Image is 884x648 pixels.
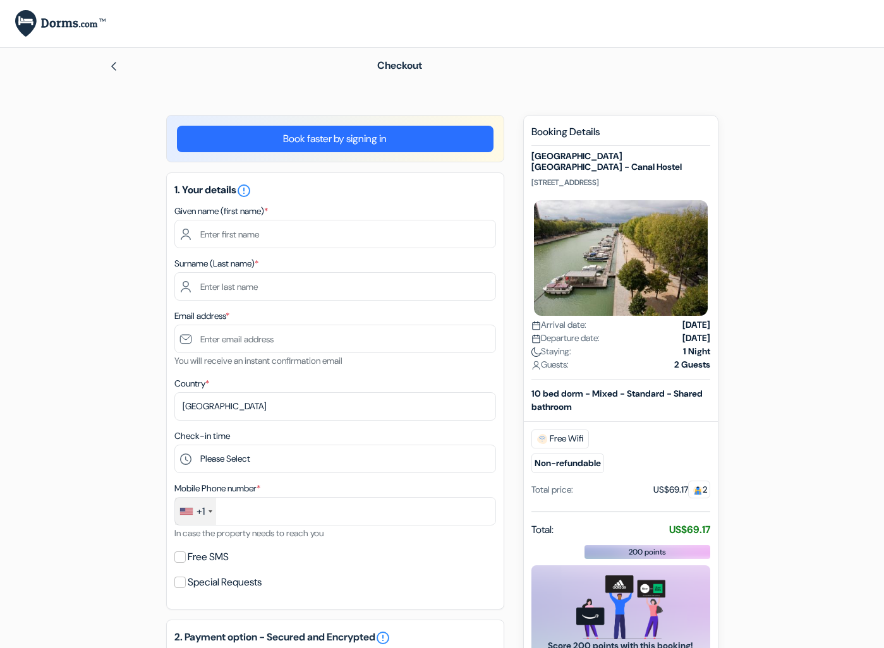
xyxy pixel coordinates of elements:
input: Enter last name [174,272,496,301]
a: error_outline [236,183,251,196]
img: calendar.svg [531,321,541,330]
label: Surname (Last name) [174,257,258,270]
span: Departure date: [531,332,600,345]
small: Non-refundable [531,453,604,473]
b: 10 bed dorm - Mixed - Standard - Shared bathroom [531,388,703,412]
span: 200 points [629,546,666,558]
strong: [DATE] [682,318,710,332]
label: Mobile Phone number [174,482,260,495]
label: Special Requests [188,573,262,591]
a: Book faster by signing in [177,126,493,152]
span: Total: [531,522,554,537]
span: Guests: [531,358,569,371]
h5: [GEOGRAPHIC_DATA] [GEOGRAPHIC_DATA] - Canal Hostel [531,151,710,172]
span: Arrival date: [531,318,586,332]
div: US$69.17 [653,483,710,496]
i: error_outline [236,183,251,198]
span: Free Wifi [531,429,589,448]
div: Total price: [531,483,573,496]
strong: US$69.17 [669,523,710,536]
img: user_icon.svg [531,361,541,370]
img: moon.svg [531,347,541,357]
strong: 2 Guests [674,358,710,371]
label: Country [174,377,209,390]
div: United States: +1 [175,498,216,525]
a: error_outline [375,630,391,645]
img: gift_card_hero_new.png [576,575,665,639]
img: left_arrow.svg [109,61,119,71]
label: Email address [174,309,229,323]
span: 2 [688,481,710,498]
label: Given name (first name) [174,205,268,218]
p: [STREET_ADDRESS] [531,177,710,188]
div: +1 [197,504,205,519]
h5: Booking Details [531,126,710,146]
h5: 1. Your details [174,183,496,198]
h5: 2. Payment option - Secured and Encrypted [174,630,496,645]
span: Staying: [531,345,571,358]
span: Checkout [377,59,422,72]
img: calendar.svg [531,334,541,344]
strong: 1 Night [683,345,710,358]
img: guest.svg [693,486,703,495]
img: Dorms.com [15,10,106,37]
strong: [DATE] [682,332,710,345]
label: Check-in time [174,429,230,443]
input: Enter email address [174,325,496,353]
input: Enter first name [174,220,496,248]
img: free_wifi.svg [537,434,547,444]
label: Free SMS [188,548,229,566]
small: You will receive an instant confirmation email [174,355,342,366]
small: In case the property needs to reach you [174,527,324,539]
